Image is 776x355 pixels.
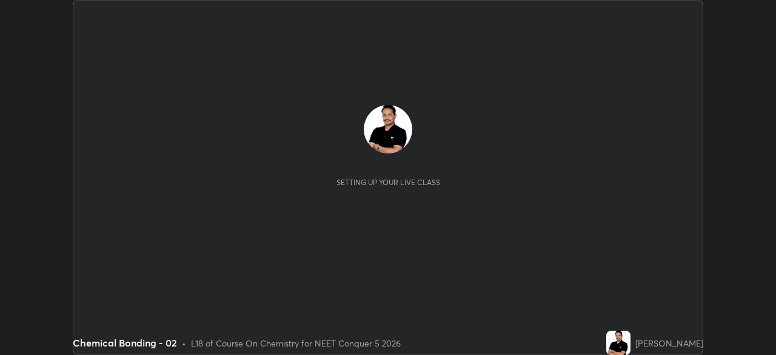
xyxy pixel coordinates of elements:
div: • [182,337,186,350]
img: f038782568bc4da7bb0aca6a5d33880f.jpg [364,105,412,154]
img: f038782568bc4da7bb0aca6a5d33880f.jpg [606,331,630,355]
div: Chemical Bonding - 02 [73,336,177,350]
div: [PERSON_NAME] [635,337,703,350]
div: Setting up your live class [336,178,440,187]
div: L18 of Course On Chemistry for NEET Conquer 5 2026 [191,337,401,350]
